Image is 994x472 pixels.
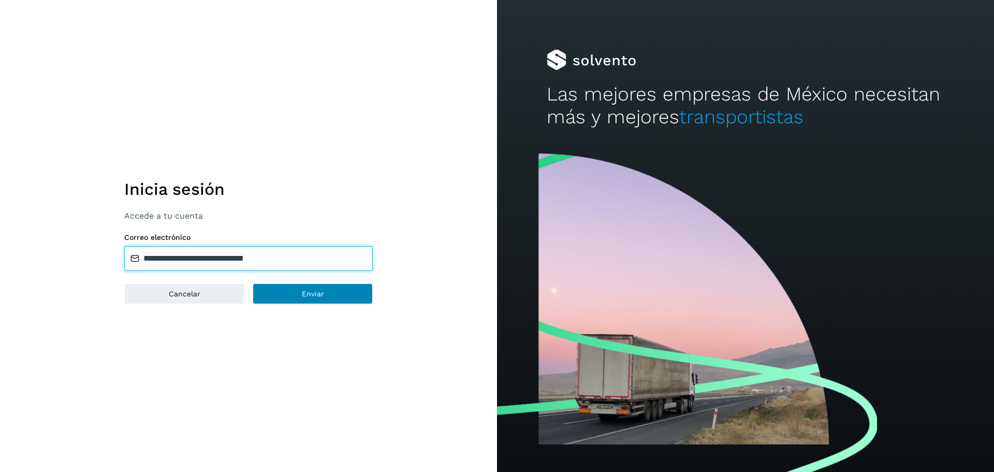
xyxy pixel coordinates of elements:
span: Cancelar [169,290,200,297]
button: Enviar [253,283,373,304]
span: transportistas [679,106,803,128]
h2: Las mejores empresas de México necesitan más y mejores [547,83,944,129]
span: Enviar [302,290,324,297]
h1: Inicia sesión [124,179,373,199]
p: Accede a tu cuenta [124,211,373,221]
label: Correo electrónico [124,233,373,242]
button: Cancelar [124,283,244,304]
